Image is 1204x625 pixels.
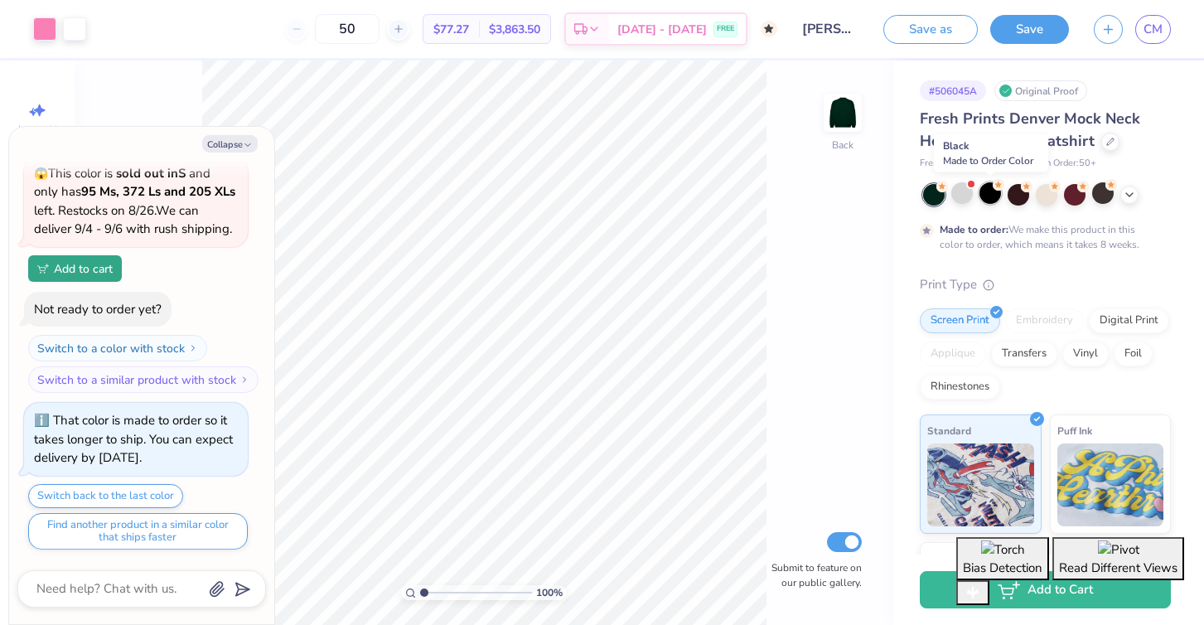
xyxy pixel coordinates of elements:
strong: sold out in S [116,165,186,182]
div: Vinyl [1062,342,1109,366]
span: Neon Ink [927,550,968,567]
span: Standard [927,422,971,439]
span: This color is and only has left . Restocks on 8/26. We can deliver 9/4 - 9/6 with rush shipping. [34,165,235,238]
button: Switch back to the last color [28,484,183,508]
button: Save as [883,15,978,44]
span: Image AI [18,123,57,136]
span: Read Different Views [1059,560,1177,576]
input: Untitled Design [790,12,871,46]
span: $3,863.50 [489,21,540,38]
div: Applique [920,342,986,366]
button: Save [990,15,1069,44]
div: Black [934,134,1048,172]
img: Switch to a color with stock [188,343,198,353]
div: Digital Print [1089,308,1169,333]
div: Back [832,138,853,153]
span: FREE [717,23,734,35]
a: CM [1135,15,1171,44]
div: Print Type [920,275,1171,294]
div: Original Proof [994,80,1087,101]
button: Switch to a color with stock [28,335,207,361]
span: [DATE] - [DATE] [617,21,707,38]
div: Not ready to order yet? [34,301,162,317]
span: Puff Ink [1057,422,1092,439]
button: Collapse [202,135,258,153]
span: CM [1144,20,1163,39]
img: Add to cart [37,264,49,274]
button: Add to Cart [920,571,1171,608]
img: Back [826,96,859,129]
span: Made to Order Color [943,154,1033,167]
span: Minimum Order: 50 + [1013,157,1096,171]
button: Add to cart [28,255,122,282]
span: Fresh Prints Denver Mock Neck Heavyweight Sweatshirt [920,109,1140,151]
button: Switch to a similar product with stock [28,366,259,393]
div: Transfers [991,342,1057,366]
button: Find another product in a similar color that ships faster [28,513,248,550]
strong: 95 Ms, 372 Ls and 205 XLs [81,183,235,200]
img: Pivot [1098,540,1139,560]
img: Switch to a similar product with stock [239,375,249,385]
button: Pivot Read Different Views [1052,537,1184,580]
span: Bias Detection [963,560,1042,576]
img: Standard [927,443,1034,526]
div: Rhinestones [920,375,1000,400]
span: 100 % [536,585,563,600]
img: Torch [981,540,1025,560]
img: Puff Ink [1057,443,1164,526]
input: – – [315,14,380,44]
div: We make this product in this color to order, which means it takes 8 weeks. [940,222,1144,252]
div: Screen Print [920,308,1000,333]
div: That color is made to order so it takes longer to ship. You can expect delivery by [DATE]. [34,412,233,466]
span: 😱 [34,166,48,182]
span: Fresh Prints [920,157,969,171]
button: Torch Bias Detection [956,537,1049,580]
div: Foil [1114,342,1153,366]
label: Submit to feature on our public gallery. [762,560,862,590]
span: $77.27 [433,21,469,38]
strong: Made to order: [940,223,1008,236]
div: Embroidery [1005,308,1084,333]
div: # 506045A [920,80,986,101]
